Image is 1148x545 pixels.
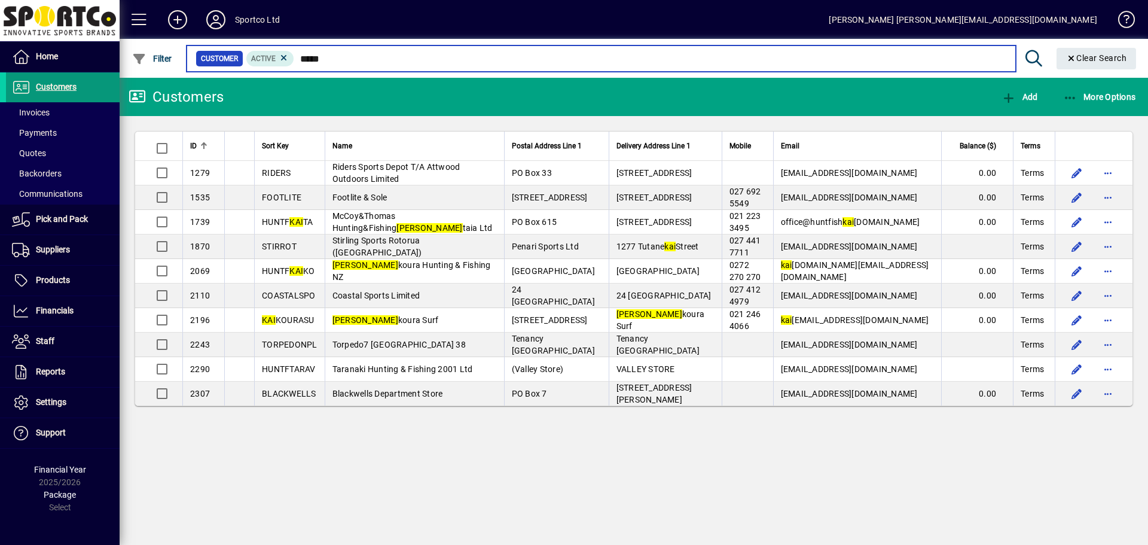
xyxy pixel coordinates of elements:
[12,148,46,158] span: Quotes
[941,161,1013,185] td: 0.00
[512,315,588,325] span: [STREET_ADDRESS]
[332,260,398,270] em: [PERSON_NAME]
[235,10,280,29] div: Sportco Ltd
[729,285,761,306] span: 027 412 4979
[512,242,579,251] span: Penari Sports Ltd
[781,139,799,153] span: Email
[1098,261,1118,281] button: More options
[1021,167,1044,179] span: Terms
[616,309,705,331] span: koura Surf
[12,189,83,199] span: Communications
[36,367,65,376] span: Reports
[616,291,712,300] span: 24 [GEOGRAPHIC_DATA]
[512,285,595,306] span: 24 [GEOGRAPHIC_DATA]
[6,42,120,72] a: Home
[729,139,766,153] div: Mobile
[332,315,439,325] span: koura Surf
[12,128,57,138] span: Payments
[332,340,466,349] span: Torpedo7 [GEOGRAPHIC_DATA] 38
[1098,212,1118,232] button: More options
[781,315,929,325] span: [EMAIL_ADDRESS][DOMAIN_NAME]
[512,389,547,398] span: PO Box 7
[6,205,120,235] a: Pick and Pack
[36,306,74,315] span: Financials
[129,87,224,106] div: Customers
[1021,139,1040,153] span: Terms
[781,193,918,202] span: [EMAIL_ADDRESS][DOMAIN_NAME]
[190,389,210,398] span: 2307
[616,309,682,319] em: [PERSON_NAME]
[1063,92,1136,102] span: More Options
[1067,237,1086,256] button: Edit
[1098,163,1118,182] button: More options
[6,184,120,204] a: Communications
[1021,314,1044,326] span: Terms
[332,315,398,325] em: [PERSON_NAME]
[1021,363,1044,375] span: Terms
[44,490,76,500] span: Package
[6,296,120,326] a: Financials
[1098,286,1118,305] button: More options
[781,139,934,153] div: Email
[36,336,54,346] span: Staff
[512,168,552,178] span: PO Box 33
[1098,237,1118,256] button: More options
[190,168,210,178] span: 1279
[941,259,1013,284] td: 0.00
[190,340,210,349] span: 2243
[158,9,197,31] button: Add
[781,260,792,270] em: kai
[332,193,387,202] span: Footlite & Sole
[262,315,315,325] span: KOURASU
[262,139,289,153] span: Sort Key
[190,139,217,153] div: ID
[190,291,210,300] span: 2110
[6,357,120,387] a: Reports
[1098,310,1118,330] button: More options
[729,309,761,331] span: 021 246 4066
[6,266,120,296] a: Products
[960,139,996,153] span: Balance ($)
[941,382,1013,406] td: 0.00
[190,139,197,153] span: ID
[262,266,315,276] span: HUNTF KO
[197,9,235,31] button: Profile
[781,217,920,227] span: office@huntfish [DOMAIN_NAME]
[132,54,172,63] span: Filter
[1021,265,1044,277] span: Terms
[512,139,582,153] span: Postal Address Line 1
[1098,360,1118,379] button: More options
[6,102,120,123] a: Invoices
[616,383,692,404] span: [STREET_ADDRESS][PERSON_NAME]
[941,185,1013,210] td: 0.00
[190,242,210,251] span: 1870
[1109,2,1133,41] a: Knowledge Base
[190,364,210,374] span: 2290
[1066,53,1127,63] span: Clear Search
[1098,335,1118,354] button: More options
[262,291,316,300] span: COASTALSPO
[332,139,497,153] div: Name
[842,217,854,227] em: kai
[1067,310,1086,330] button: Edit
[616,217,692,227] span: [STREET_ADDRESS]
[12,108,50,117] span: Invoices
[251,54,276,63] span: Active
[262,168,291,178] span: RIDERS
[262,364,316,374] span: HUNTFTARAV
[616,193,692,202] span: [STREET_ADDRESS]
[36,214,88,224] span: Pick and Pack
[332,389,443,398] span: Blackwells Department Store
[1057,48,1137,69] button: Clear
[1067,286,1086,305] button: Edit
[332,236,422,257] span: Stirling Sports Rotorua ([GEOGRAPHIC_DATA])
[999,86,1040,108] button: Add
[616,266,700,276] span: [GEOGRAPHIC_DATA]
[1098,384,1118,403] button: More options
[512,217,557,227] span: PO Box 615
[262,340,317,349] span: TORPEDONPL
[332,364,473,374] span: Taranaki Hunting & Fishing 2001 Ltd
[781,315,792,325] em: kai
[201,53,238,65] span: Customer
[664,242,676,251] em: kai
